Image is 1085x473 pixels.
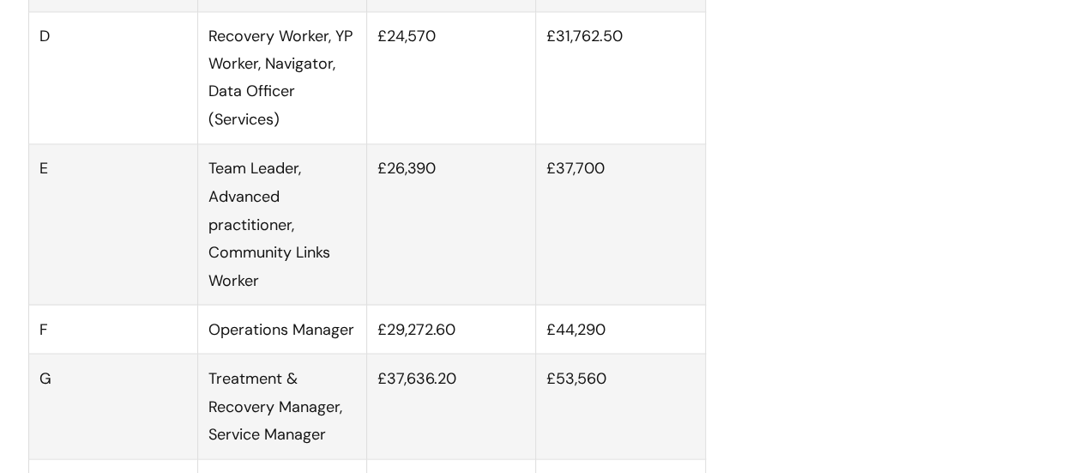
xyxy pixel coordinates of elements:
td: £26,390 [367,144,536,305]
td: £24,570 [367,11,536,144]
td: £37,636.20 [367,354,536,458]
td: Treatment & Recovery Manager, Service Manager [197,354,366,458]
td: £29,272.60 [367,305,536,354]
td: D [28,11,197,144]
td: £37,700 [536,144,705,305]
td: E [28,144,197,305]
td: £44,290 [536,305,705,354]
td: Team Leader, Advanced practitioner, Community Links Worker [197,144,366,305]
td: G [28,354,197,458]
td: Operations Manager [197,305,366,354]
td: £31,762.50 [536,11,705,144]
td: F [28,305,197,354]
td: Recovery Worker, YP Worker, Navigator, Data Officer (Services) [197,11,366,144]
td: £53,560 [536,354,705,458]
